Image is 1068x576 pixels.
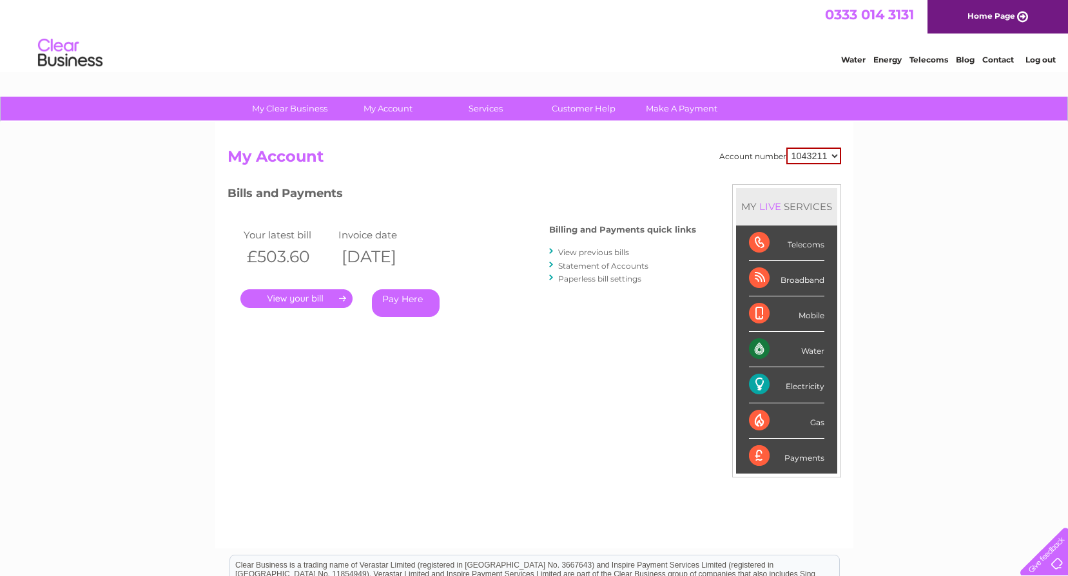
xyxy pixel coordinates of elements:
[749,296,824,332] div: Mobile
[1025,55,1056,64] a: Log out
[372,289,440,317] a: Pay Here
[237,97,343,120] a: My Clear Business
[530,97,637,120] a: Customer Help
[628,97,735,120] a: Make A Payment
[558,247,629,257] a: View previous bills
[841,55,866,64] a: Water
[228,148,841,172] h2: My Account
[240,226,336,244] td: Your latest bill
[37,34,103,73] img: logo.png
[749,403,824,439] div: Gas
[558,261,648,271] a: Statement of Accounts
[749,226,824,261] div: Telecoms
[749,367,824,403] div: Electricity
[558,274,641,283] a: Paperless bill settings
[240,289,353,308] a: .
[873,55,902,64] a: Energy
[909,55,948,64] a: Telecoms
[749,439,824,474] div: Payments
[335,226,431,244] td: Invoice date
[825,6,914,23] a: 0333 014 3131
[549,225,696,235] h4: Billing and Payments quick links
[719,148,841,164] div: Account number
[240,244,336,270] th: £503.60
[230,7,839,62] div: Clear Business is a trading name of Verastar Limited (registered in [GEOGRAPHIC_DATA] No. 3667643...
[736,188,837,225] div: MY SERVICES
[757,200,784,213] div: LIVE
[749,261,824,296] div: Broadband
[956,55,975,64] a: Blog
[982,55,1014,64] a: Contact
[335,97,441,120] a: My Account
[432,97,539,120] a: Services
[228,184,696,207] h3: Bills and Payments
[335,244,431,270] th: [DATE]
[749,332,824,367] div: Water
